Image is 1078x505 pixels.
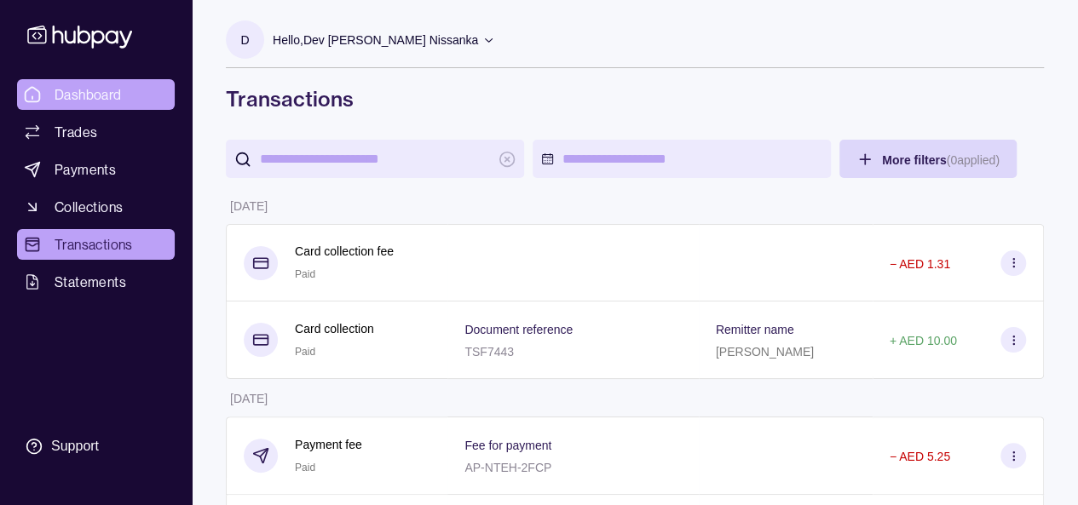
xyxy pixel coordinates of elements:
p: Card collection fee [295,242,394,261]
span: More filters [882,153,1000,167]
p: Payment fee [295,435,362,454]
a: Payments [17,154,175,185]
p: Document reference [464,323,573,336]
p: + AED 10.00 [890,334,957,347]
a: Dashboard [17,79,175,110]
input: search [260,140,490,178]
p: − AED 5.25 [890,450,950,463]
a: Statements [17,267,175,297]
p: AP-NTEH-2FCP [464,461,551,474]
p: Card collection [295,319,374,338]
p: ( 0 applied) [946,153,999,167]
p: − AED 1.31 [890,257,950,271]
p: Fee for payment [464,439,551,452]
p: TSF7443 [464,345,514,359]
a: Support [17,428,175,464]
a: Transactions [17,229,175,260]
p: Remitter name [716,323,794,336]
p: [DATE] [230,199,268,213]
span: Payments [55,159,116,180]
h1: Transactions [226,85,1044,112]
span: Dashboard [55,84,122,105]
span: Trades [55,122,97,142]
p: D [240,31,249,49]
span: Paid [295,346,315,358]
span: Paid [295,268,315,280]
p: [PERSON_NAME] [716,345,814,359]
p: [DATE] [230,392,268,405]
span: Statements [55,272,126,292]
span: Collections [55,197,123,217]
p: Hello, Dev [PERSON_NAME] Nissanka [273,31,478,49]
a: Trades [17,117,175,147]
a: Collections [17,192,175,222]
span: Transactions [55,234,133,255]
div: Support [51,437,99,456]
button: More filters(0applied) [839,140,1017,178]
span: Paid [295,462,315,473]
